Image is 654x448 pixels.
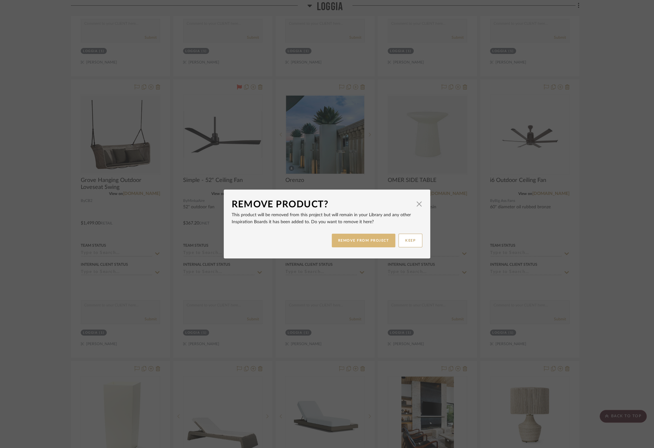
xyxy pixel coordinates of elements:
[232,197,413,211] div: Remove Product?
[232,211,422,225] p: This product will be removed from this project but will remain in your Library and any other Insp...
[232,197,422,211] dialog-header: Remove Product?
[413,197,426,210] button: Close
[332,234,396,247] button: REMOVE FROM PROJECT
[399,234,422,247] button: KEEP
